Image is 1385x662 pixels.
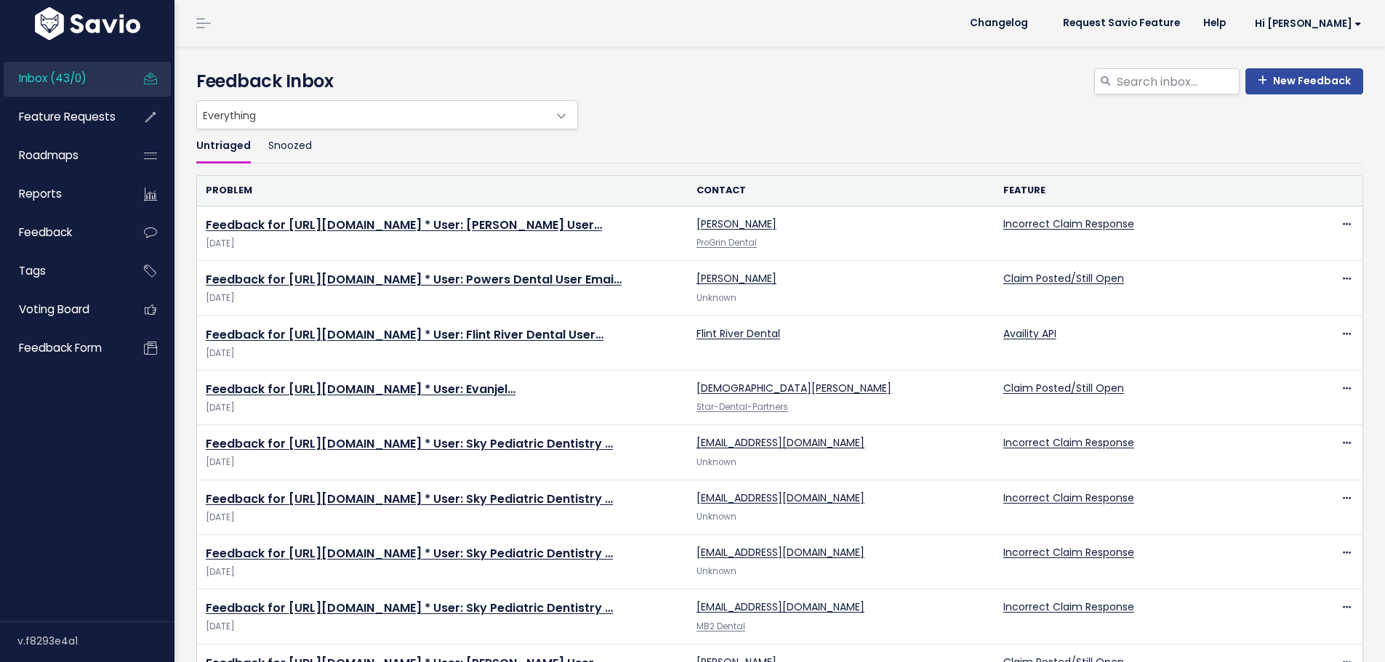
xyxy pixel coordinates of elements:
a: Feedback for [URL][DOMAIN_NAME] * User: Sky Pediatric Dentistry … [206,491,613,507]
a: Feedback for [URL][DOMAIN_NAME] * User: Sky Pediatric Dentistry … [206,435,613,452]
a: Tags [4,254,121,288]
a: Feedback for [URL][DOMAIN_NAME] * User: Flint River Dental User… [206,326,603,343]
span: [DATE] [206,291,679,306]
a: Incorrect Claim Response [1003,491,1134,505]
ul: Filter feature requests [196,129,1363,164]
span: Feature Requests [19,109,116,124]
a: [EMAIL_ADDRESS][DOMAIN_NAME] [696,435,864,450]
a: Incorrect Claim Response [1003,545,1134,560]
span: [DATE] [206,510,679,525]
th: Feature [995,176,1301,206]
a: Incorrect Claim Response [1003,435,1134,450]
a: MB2 Dental [696,621,745,632]
span: Everything [196,100,578,129]
a: [DEMOGRAPHIC_DATA][PERSON_NAME] [696,381,891,395]
span: Feedback form [19,340,102,355]
a: Feedback for [URL][DOMAIN_NAME] * User: [PERSON_NAME] User… [206,217,602,233]
div: v.f8293e4a1 [17,622,174,660]
span: [DATE] [206,619,679,634]
th: Contact [688,176,995,206]
span: Roadmaps [19,148,79,163]
a: Feedback [4,216,121,249]
span: [DATE] [206,400,679,416]
span: Changelog [970,18,1028,28]
span: [DATE] [206,346,679,361]
a: Incorrect Claim Response [1003,600,1134,614]
span: Hi [PERSON_NAME] [1255,18,1362,29]
a: Feedback for [URL][DOMAIN_NAME] * User: Powers Dental User Emai… [206,271,622,288]
a: [EMAIL_ADDRESS][DOMAIN_NAME] [696,600,864,614]
span: Unknown [696,292,736,304]
span: Tags [19,263,46,278]
a: Reports [4,177,121,211]
span: Everything [197,101,548,129]
a: ProGrin Dental [696,237,757,249]
span: Reports [19,186,62,201]
input: Search inbox... [1115,68,1240,94]
a: Flint River Dental [696,326,780,341]
a: Feedback for [URL][DOMAIN_NAME] * User: Sky Pediatric Dentistry … [206,545,613,562]
a: Star-Dental-Partners [696,401,788,413]
a: [EMAIL_ADDRESS][DOMAIN_NAME] [696,545,864,560]
span: Inbox (43/0) [19,70,87,86]
img: logo-white.9d6f32f41409.svg [31,7,144,40]
span: [DATE] [206,565,679,580]
a: Voting Board [4,293,121,326]
a: Feedback for [URL][DOMAIN_NAME] * User: Sky Pediatric Dentistry … [206,600,613,616]
a: Feature Requests [4,100,121,134]
a: [PERSON_NAME] [696,217,776,231]
a: Help [1192,12,1237,34]
span: Voting Board [19,302,89,317]
a: Incorrect Claim Response [1003,217,1134,231]
span: Unknown [696,511,736,522]
span: Unknown [696,456,736,468]
h4: Feedback Inbox [196,68,1363,94]
span: [DATE] [206,455,679,470]
a: Roadmaps [4,139,121,172]
a: Inbox (43/0) [4,62,121,95]
a: Feedback for [URL][DOMAIN_NAME] * User: Evanjel… [206,381,515,397]
a: Request Savio Feature [1051,12,1192,34]
span: Feedback [19,225,72,240]
span: [DATE] [206,236,679,251]
a: Availity API [1003,326,1056,341]
a: Claim Posted/Still Open [1003,381,1124,395]
a: Untriaged [196,129,251,164]
th: Problem [197,176,688,206]
a: Hi [PERSON_NAME] [1237,12,1373,35]
a: Feedback form [4,331,121,365]
a: Claim Posted/Still Open [1003,271,1124,286]
span: Unknown [696,565,736,577]
a: Snoozed [268,129,312,164]
a: [EMAIL_ADDRESS][DOMAIN_NAME] [696,491,864,505]
a: New Feedback [1245,68,1363,94]
a: [PERSON_NAME] [696,271,776,286]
